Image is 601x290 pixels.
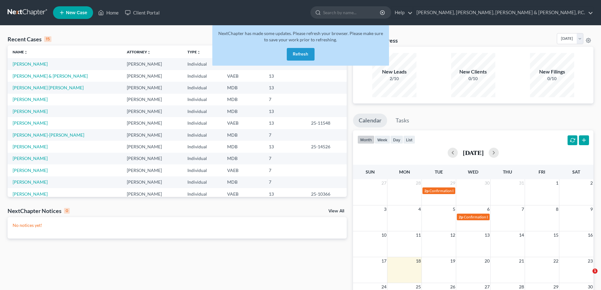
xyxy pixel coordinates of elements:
[587,257,593,265] span: 23
[383,205,387,213] span: 3
[13,179,48,185] a: [PERSON_NAME]
[450,179,456,187] span: 29
[464,215,531,219] span: Confirmation Date for [PERSON_NAME]
[182,129,222,141] td: Individual
[44,36,51,42] div: 15
[264,176,306,188] td: 7
[122,105,182,117] td: [PERSON_NAME]
[122,70,182,82] td: [PERSON_NAME]
[147,50,151,54] i: unfold_more
[486,205,490,213] span: 6
[435,169,443,175] span: Tue
[415,257,421,265] span: 18
[264,153,306,164] td: 7
[64,208,70,214] div: 0
[415,179,421,187] span: 28
[484,257,490,265] span: 20
[13,73,88,79] a: [PERSON_NAME] & [PERSON_NAME]
[390,135,403,144] button: day
[13,85,84,90] a: [PERSON_NAME] [PERSON_NAME]
[122,153,182,164] td: [PERSON_NAME]
[518,231,525,239] span: 14
[306,188,347,200] td: 25-10366
[13,191,48,197] a: [PERSON_NAME]
[392,7,413,18] a: Help
[182,94,222,105] td: Individual
[122,94,182,105] td: [PERSON_NAME]
[429,188,496,193] span: Confirmation Date for [PERSON_NAME]
[182,105,222,117] td: Individual
[182,141,222,152] td: Individual
[13,97,48,102] a: [PERSON_NAME]
[366,169,375,175] span: Sun
[590,179,593,187] span: 2
[530,68,574,75] div: New Filings
[182,176,222,188] td: Individual
[182,82,222,93] td: Individual
[222,94,264,105] td: MDB
[390,114,415,127] a: Tasks
[122,176,182,188] td: [PERSON_NAME]
[264,188,306,200] td: 13
[264,94,306,105] td: 7
[122,117,182,129] td: [PERSON_NAME]
[24,50,28,54] i: unfold_more
[323,7,381,18] input: Search by name...
[372,68,416,75] div: New Leads
[553,231,559,239] span: 15
[13,156,48,161] a: [PERSON_NAME]
[306,141,347,152] td: 25-14526
[264,105,306,117] td: 13
[484,179,490,187] span: 30
[222,176,264,188] td: MDB
[222,164,264,176] td: VAEB
[403,135,415,144] button: list
[518,179,525,187] span: 31
[592,269,598,274] span: 1
[182,188,222,200] td: Individual
[357,135,374,144] button: month
[66,10,87,15] span: New Case
[264,141,306,152] td: 13
[451,68,495,75] div: New Clients
[264,164,306,176] td: 7
[381,231,387,239] span: 10
[518,257,525,265] span: 21
[222,141,264,152] td: MDB
[222,188,264,200] td: VAEB
[13,222,342,228] p: No notices yet!
[182,164,222,176] td: Individual
[122,188,182,200] td: [PERSON_NAME]
[8,207,70,215] div: NextChapter Notices
[13,120,48,126] a: [PERSON_NAME]
[264,117,306,129] td: 13
[182,70,222,82] td: Individual
[222,82,264,93] td: MDB
[463,149,484,156] h2: [DATE]
[372,75,416,82] div: 2/10
[503,169,512,175] span: Thu
[122,7,163,18] a: Client Portal
[450,231,456,239] span: 12
[459,215,463,219] span: 2p
[413,7,593,18] a: [PERSON_NAME], [PERSON_NAME], [PERSON_NAME] & [PERSON_NAME], P.C.
[530,75,574,82] div: 0/10
[328,209,344,213] a: View All
[468,169,478,175] span: Wed
[264,82,306,93] td: 13
[555,179,559,187] span: 1
[450,257,456,265] span: 19
[122,58,182,70] td: [PERSON_NAME]
[452,205,456,213] span: 5
[572,169,580,175] span: Sat
[353,114,387,127] a: Calendar
[399,169,410,175] span: Mon
[374,135,390,144] button: week
[222,117,264,129] td: VAEB
[122,141,182,152] td: [PERSON_NAME]
[182,58,222,70] td: Individual
[222,153,264,164] td: MDB
[264,129,306,141] td: 7
[187,50,201,54] a: Typeunfold_more
[539,169,545,175] span: Fri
